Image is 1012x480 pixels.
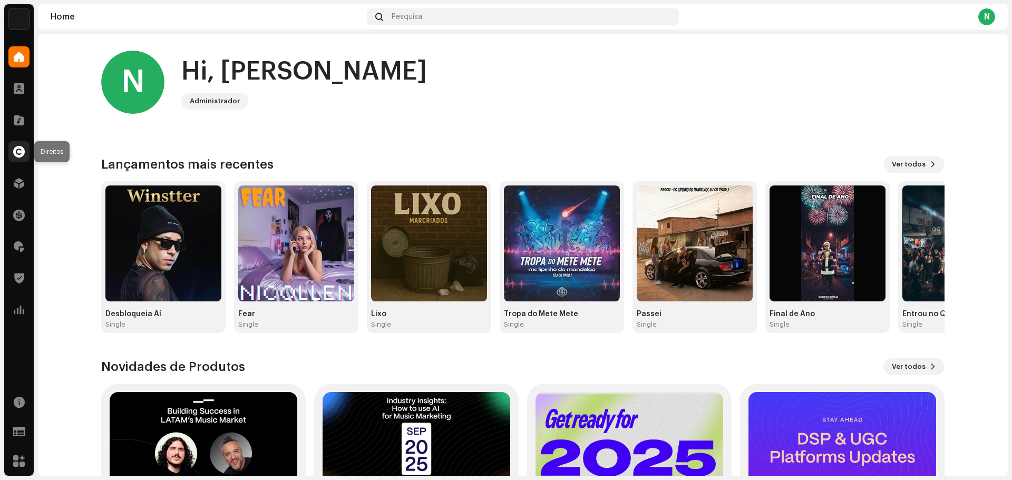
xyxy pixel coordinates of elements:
div: Single [105,320,125,329]
div: Lixo [371,310,487,318]
h3: Novidades de Produtos [101,358,245,375]
div: Single [238,320,258,329]
div: Single [902,320,922,329]
button: Ver todos [883,156,945,173]
span: Pesquisa [392,13,422,21]
div: Single [504,320,524,329]
div: Single [371,320,391,329]
img: 70c0b94c-19e5-4c8c-a028-e13e35533bab [8,8,30,30]
span: Ver todos [892,154,926,175]
div: N [978,8,995,25]
div: Tropa do Mete Mete [504,310,620,318]
div: Fear [238,310,354,318]
h3: Lançamentos mais recentes [101,156,274,173]
div: Administrador [190,95,240,107]
div: Single [637,320,657,329]
img: d86807d7-cd33-47d4-aded-bad438723f4a [105,185,221,301]
img: 01951634-64eb-48dd-a91b-c752d98d041e [371,185,487,301]
div: Desbloqueia Aí [105,310,221,318]
div: Single [770,320,790,329]
div: N [101,51,164,114]
img: 8d39d27a-7c13-448e-bf82-9b1a513a4e58 [637,185,753,301]
button: Ver todos [883,358,945,375]
img: da3c48c0-743c-4348-8cb5-aae89f00bc6f [238,185,354,301]
span: Ver todos [892,356,926,377]
img: dc174566-ecd5-4e18-be02-eddd857a84a6 [504,185,620,301]
img: 471da865-b8ff-41c8-9ce7-562cdedc758b [770,185,885,301]
div: Final de Ano [770,310,885,318]
div: Hi, [PERSON_NAME] [181,55,427,89]
div: Home [51,13,363,21]
div: Passei [637,310,753,318]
